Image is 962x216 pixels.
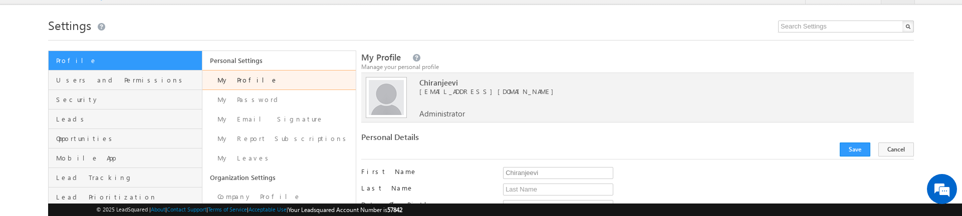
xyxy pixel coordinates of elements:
[361,62,914,71] div: Manage your personal profile
[167,206,206,212] a: Contact Support
[56,134,199,143] span: Opportunities
[52,52,168,65] div: Chat with us now
[361,200,489,209] label: Date Of Birth
[208,206,247,212] a: Terms of Service
[49,148,202,168] a: Mobile App
[419,109,465,118] span: Administrator
[202,187,356,206] a: Company Profile
[56,114,199,123] span: Leads
[840,142,870,156] button: Save
[96,205,402,214] span: © 2025 LeadSquared | | | | |
[151,206,165,212] a: About
[419,87,861,96] span: [EMAIL_ADDRESS][DOMAIN_NAME]
[56,153,199,162] span: Mobile App
[503,183,613,195] input: Last Name
[164,5,188,29] div: Minimize live chat window
[387,206,402,213] span: 57842
[56,56,199,65] span: Profile
[361,183,489,192] label: Last Name
[49,90,202,109] a: Security
[419,78,861,87] span: Chiranjeevi
[17,52,42,65] img: d_60004797649_company_0_60004797649
[49,129,202,148] a: Opportunities
[49,187,202,207] a: Lead Prioritization
[48,17,91,33] span: Settings
[503,167,613,179] input: First Name
[202,70,356,90] a: My Profile
[361,132,630,146] div: Personal Details
[56,95,199,104] span: Security
[202,129,356,148] a: My Report Subscriptions
[202,51,356,70] a: Personal Settings
[361,51,401,63] span: My Profile
[49,109,202,129] a: Leads
[56,192,199,201] span: Lead Prioritization
[288,206,402,213] span: Your Leadsquared Account Number is
[56,173,199,182] span: Lead Tracking
[13,92,183,152] textarea: Type your message and hit 'Enter'
[202,90,356,109] a: My Password
[778,20,914,32] input: Search Settings
[56,75,199,84] span: Users and Permissions
[249,206,287,212] a: Acceptable Use
[136,160,182,173] em: Start Chat
[202,109,356,129] a: My Email Signature
[49,70,202,90] a: Users and Permissions
[361,167,489,176] label: First Name
[878,142,914,156] button: Cancel
[202,148,356,168] a: My Leaves
[49,168,202,187] a: Lead Tracking
[202,168,356,187] a: Organization Settings
[49,51,202,70] a: Profile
